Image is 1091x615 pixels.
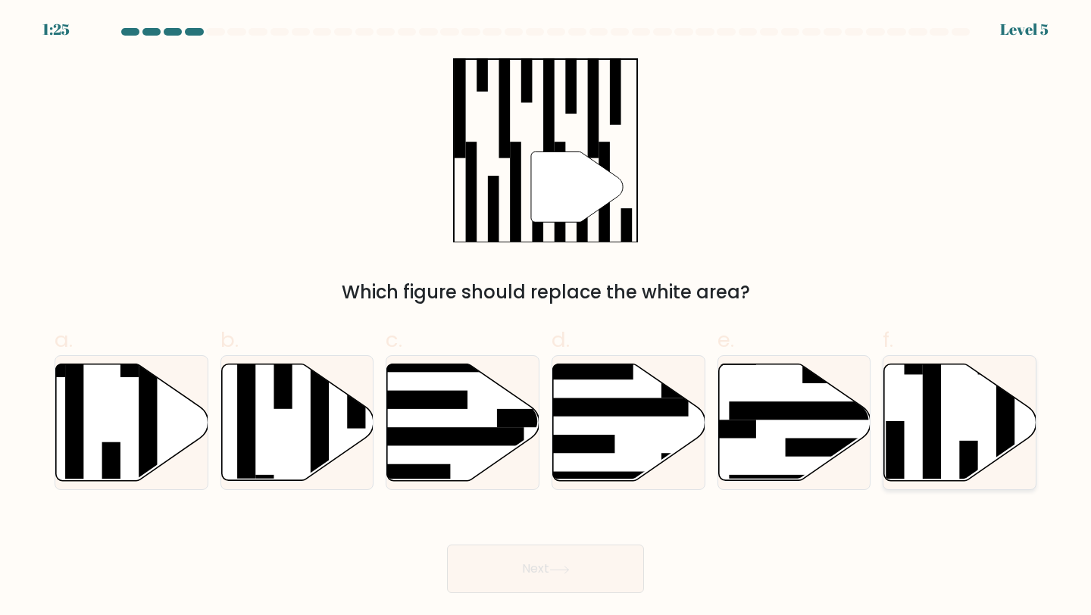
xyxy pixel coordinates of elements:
div: Which figure should replace the white area? [64,279,1027,306]
span: f. [883,325,893,354]
span: b. [220,325,239,354]
span: e. [717,325,734,354]
span: c. [386,325,402,354]
span: d. [552,325,570,354]
button: Next [447,545,644,593]
div: Level 5 [1000,18,1049,41]
g: " [531,151,623,222]
div: 1:25 [42,18,70,41]
span: a. [55,325,73,354]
